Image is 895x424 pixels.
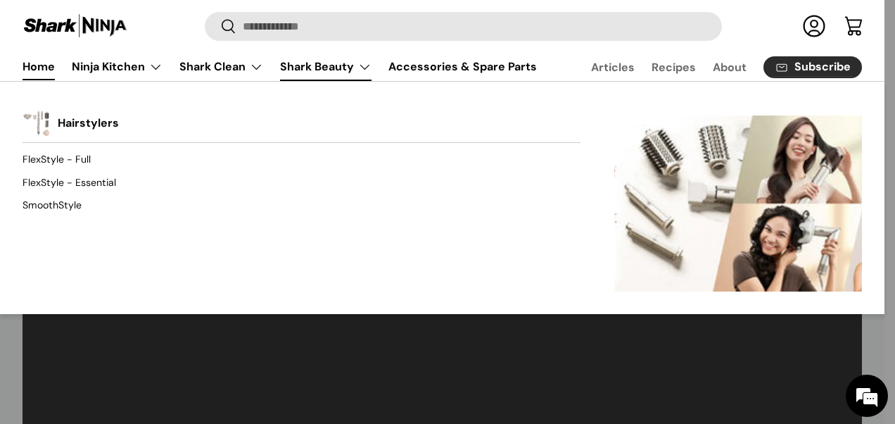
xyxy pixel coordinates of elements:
summary: Shark Clean [171,53,272,81]
textarea: Type your message and hit 'Enter' [7,278,268,328]
nav: Primary [23,53,537,81]
summary: Shark Beauty [272,53,380,81]
span: We're online! [82,124,194,266]
a: Subscribe [763,56,862,78]
nav: Secondary [557,53,862,81]
a: Recipes [652,54,696,81]
a: Articles [591,54,635,81]
a: About [713,54,747,81]
img: Shark Ninja Philippines [23,13,128,40]
a: Accessories & Spare Parts [388,53,537,80]
div: Chat with us now [73,79,236,97]
div: Minimize live chat window [231,7,265,41]
span: Subscribe [794,62,851,73]
a: Home [23,53,55,80]
summary: Ninja Kitchen [63,53,171,81]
